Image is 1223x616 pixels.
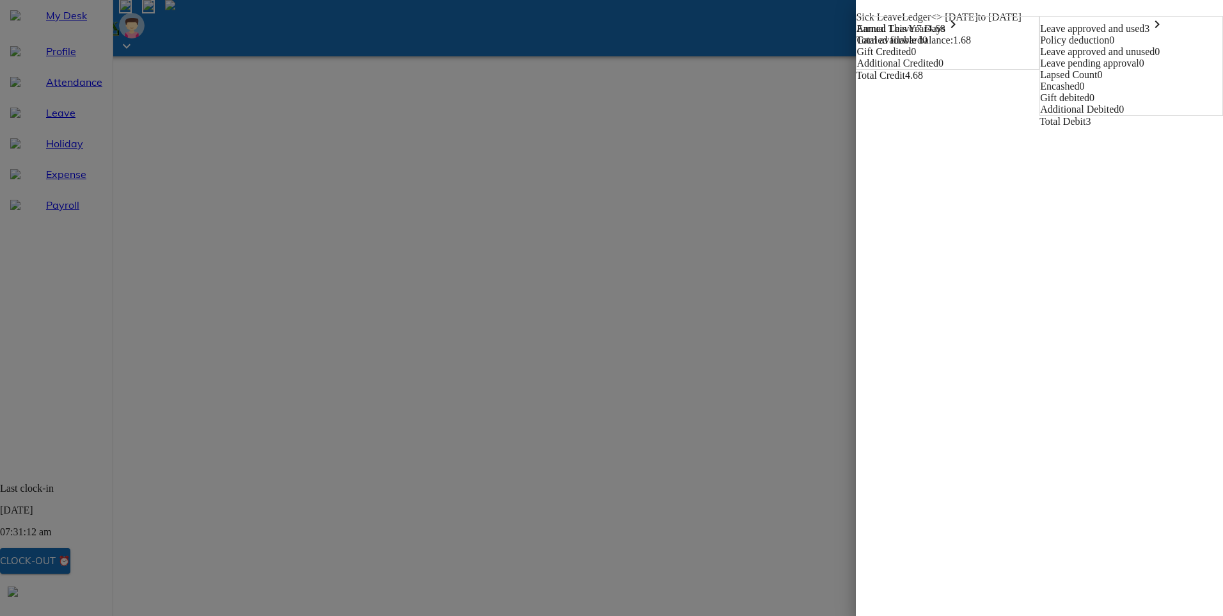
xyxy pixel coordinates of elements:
[905,70,923,81] span: 4.68
[1149,17,1165,32] i: keyboard_arrow_right
[856,70,905,81] span: Total Credit
[1098,69,1103,80] span: 0
[856,58,938,69] span: Additional Credited
[856,35,922,45] span: Carried forward
[927,23,961,34] span: 4.68
[856,13,1021,24] span: Sick Leave Ledger <> [DATE] to [DATE]
[856,46,911,57] span: Gift Credited
[1040,23,1144,34] span: Leave approved and used
[945,17,961,32] i: keyboard_arrow_right
[1089,92,1094,103] span: 0
[922,35,927,45] span: 0
[938,58,943,69] span: 0
[1040,35,1109,45] span: Policy deduction
[1039,116,1085,127] span: Total Debit
[911,46,916,57] span: 0
[1085,116,1091,127] span: 3
[1040,92,1089,103] span: Gift debited
[1040,104,1119,115] span: Additional Debited
[1040,81,1079,92] span: Encashed
[1119,104,1124,115] span: 0
[856,23,927,34] span: Earned This Year
[1040,46,1155,57] span: Leave approved and unused
[1040,69,1097,80] span: Lapsed Count
[1144,23,1165,34] span: 3
[1109,35,1114,45] span: 0
[1155,46,1160,57] span: 0
[1080,81,1085,92] span: 0
[1139,58,1144,69] span: 0
[1040,58,1139,69] span: Leave pending approval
